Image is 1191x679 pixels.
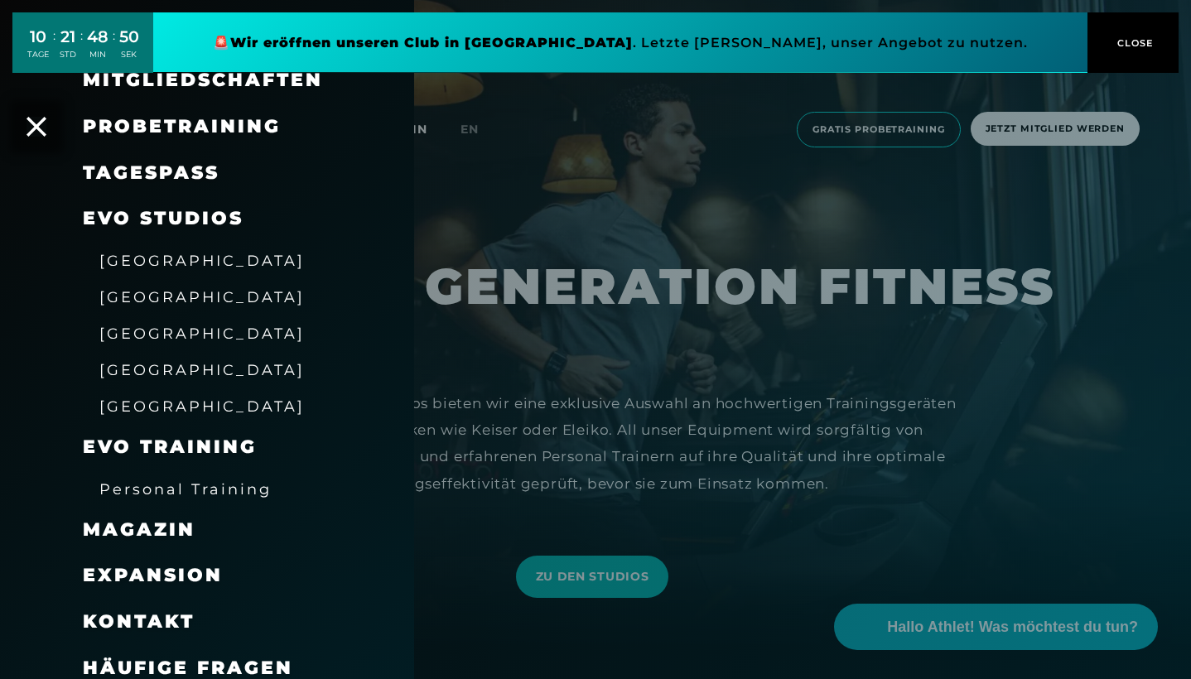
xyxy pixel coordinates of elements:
[27,49,49,60] div: TAGE
[80,26,83,70] div: :
[119,25,139,49] div: 50
[113,26,115,70] div: :
[87,49,108,60] div: MIN
[119,49,139,60] div: SEK
[83,115,281,137] a: Probetraining
[53,26,55,70] div: :
[60,25,76,49] div: 21
[60,49,76,60] div: STD
[87,25,108,49] div: 48
[1113,36,1154,51] span: CLOSE
[1087,12,1179,73] button: CLOSE
[27,25,49,49] div: 10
